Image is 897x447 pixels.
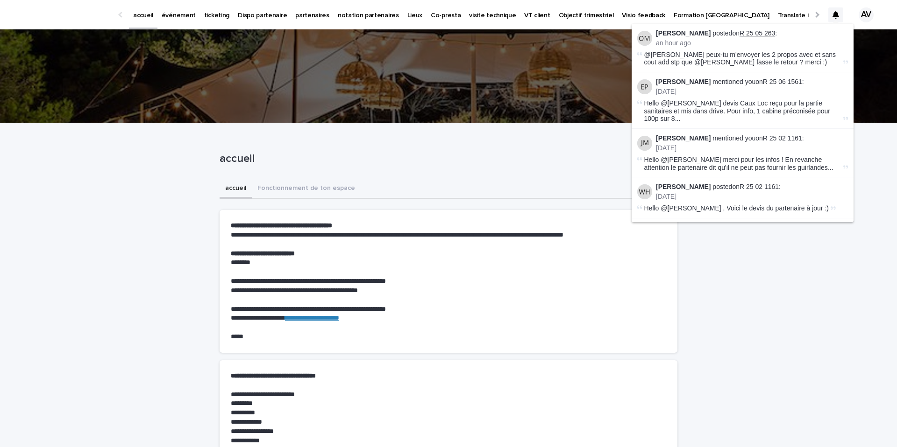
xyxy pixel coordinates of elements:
[763,134,802,142] a: R 25 02 1161
[644,156,841,172] span: Hello @[PERSON_NAME] merci pour les infos ! En revanche attention le partenaire dit qu'il ne peut...
[644,204,829,212] span: Hello @[PERSON_NAME] , Voici le devis du partenaire à jour :)
[656,183,711,190] strong: [PERSON_NAME]
[220,152,674,166] p: accueil
[656,193,848,201] p: [DATE]
[656,134,848,142] p: mentioned you on :
[656,183,848,191] p: posted on :
[740,183,779,190] a: R 25 02 1161
[656,29,711,37] strong: [PERSON_NAME]
[637,184,652,199] img: William Hearsey
[644,51,836,66] span: @[PERSON_NAME] peux-tu m'envoyer les 2 propos avec et sans cout add stp que @[PERSON_NAME] fasse ...
[19,6,109,24] img: Ls34BcGeRexTGTNfXpUC
[656,88,848,96] p: [DATE]
[644,99,841,123] span: Hello @[PERSON_NAME] devis Caux Loc reçu pour la partie sanitaires et mis dans drive. Pour info, ...
[859,7,874,22] div: AV
[252,179,361,199] button: Fonctionnement de ton espace
[656,78,848,86] p: mentioned you on :
[740,29,775,37] a: R 25 05 263
[656,134,711,142] strong: [PERSON_NAME]
[220,179,252,199] button: accueil
[656,78,711,85] strong: [PERSON_NAME]
[656,39,848,47] p: an hour ago
[763,78,802,85] a: R 25 06 1561
[637,31,652,46] img: Olivia Marchand
[637,136,652,151] img: Julien Mathieu
[637,79,652,94] img: Estelle Prochasson
[656,29,848,37] p: posted on :
[656,144,848,152] p: [DATE]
